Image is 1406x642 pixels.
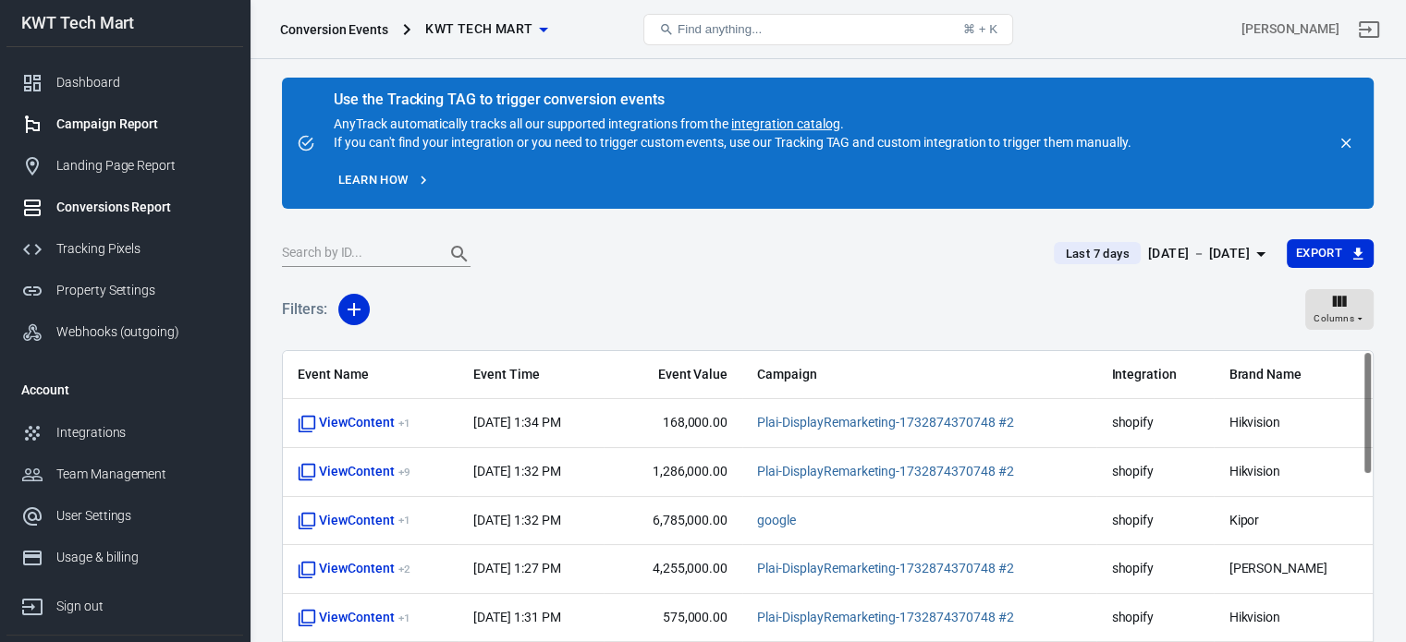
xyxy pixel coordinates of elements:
span: ViewContent [298,609,410,627]
span: Plai-DisplayRemarketing-1732874370748 #2 [757,609,1013,627]
div: Dashboard [56,73,228,92]
button: Last 7 days[DATE] － [DATE] [1039,238,1286,269]
div: [DATE] － [DATE] [1148,242,1250,265]
div: ⌘ + K [963,22,997,36]
div: Property Settings [56,281,228,300]
a: Webhooks (outgoing) [6,311,243,353]
span: Campaign [757,366,1016,384]
a: Tracking Pixels [6,228,243,270]
div: Usage & billing [56,548,228,567]
a: Sign out [6,578,243,627]
div: Webhooks (outgoing) [56,322,228,342]
span: Kipor [1229,512,1358,530]
sup: + 2 [398,563,410,575]
span: 575,000.00 [618,609,727,627]
span: shopify [1111,414,1199,432]
div: Integrations [56,423,228,442]
button: Columns [1305,289,1374,330]
div: KWT Tech Mart [6,15,243,31]
div: AnyTrack automatically tracks all our supported integrations from the . If you can't find your in... [334,92,1131,151]
div: User Settings [56,506,228,526]
time: 2025-09-01T13:31:58+03:00 [473,610,560,624]
span: [PERSON_NAME] [1229,560,1358,578]
div: Conversion Events [280,20,388,39]
div: Conversions Report [56,198,228,217]
span: Plai-DisplayRemarketing-1732874370748 #2 [757,560,1013,578]
span: shopify [1111,609,1199,627]
a: Integrations [6,412,243,454]
div: Tracking Pixels [56,239,228,259]
span: Event Name [298,366,444,384]
span: shopify [1111,463,1199,481]
sup: + 1 [398,417,410,430]
span: Integration [1111,366,1199,384]
div: Use the Tracking TAG to trigger conversion events [334,91,1131,109]
time: 2025-09-01T13:27:10+03:00 [473,561,560,575]
span: ViewContent [298,512,410,530]
span: google [757,512,796,530]
a: Learn how [334,166,434,195]
div: Account id: QhCK8QGp [1241,19,1339,39]
span: 6,785,000.00 [618,512,727,530]
div: Campaign Report [56,115,228,134]
span: Hikvision [1229,414,1358,432]
div: Sign out [56,597,228,616]
time: 2025-09-01T13:34:03+03:00 [473,415,560,430]
a: Conversions Report [6,187,243,228]
sup: + 1 [398,612,410,624]
span: 168,000.00 [618,414,727,432]
span: Brand Name [1229,366,1358,384]
time: 2025-09-01T13:32:03+03:00 [473,513,560,527]
button: Search [437,232,482,276]
a: google [757,513,796,527]
a: Sign out [1347,7,1391,52]
a: Team Management [6,454,243,495]
a: Dashboard [6,62,243,103]
span: 4,255,000.00 [618,560,727,578]
span: shopify [1111,560,1199,578]
a: Campaign Report [6,103,243,145]
a: Plai-DisplayRemarketing-1732874370748 #2 [757,610,1013,624]
span: Plai-DisplayRemarketing-1732874370748 #2 [757,463,1013,481]
span: Last 7 days [1058,245,1136,263]
div: Landing Page Report [56,156,228,176]
button: KWT Tech Mart [418,12,555,46]
div: Team Management [56,465,228,484]
sup: + 1 [398,514,410,527]
span: Plai-DisplayRemarketing-1732874370748 #2 [757,414,1013,432]
a: integration catalog [731,116,839,131]
span: Hikvision [1229,463,1358,481]
a: Plai-DisplayRemarketing-1732874370748 #2 [757,415,1013,430]
a: Plai-DisplayRemarketing-1732874370748 #2 [757,561,1013,575]
span: Hikvision [1229,609,1358,627]
li: Account [6,368,243,412]
h5: Filters: [282,280,327,339]
a: Plai-DisplayRemarketing-1732874370748 #2 [757,464,1013,478]
a: User Settings [6,495,243,537]
a: Property Settings [6,270,243,311]
span: ViewContent [298,463,410,481]
input: Search by ID... [282,242,430,266]
span: ViewContent [298,560,410,578]
span: Event Time [473,366,589,384]
span: Event Value [618,366,727,384]
a: Usage & billing [6,537,243,578]
sup: + 9 [398,466,410,478]
span: KWT Tech Mart [425,18,532,41]
button: Find anything...⌘ + K [643,14,1013,45]
button: close [1333,130,1359,156]
a: Landing Page Report [6,145,243,187]
span: Columns [1314,310,1354,327]
span: 1,286,000.00 [618,463,727,481]
span: Find anything... [678,22,762,36]
time: 2025-09-01T13:32:56+03:00 [473,464,560,478]
button: Export [1287,239,1374,268]
span: shopify [1111,512,1199,530]
span: ViewContent [298,414,410,432]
